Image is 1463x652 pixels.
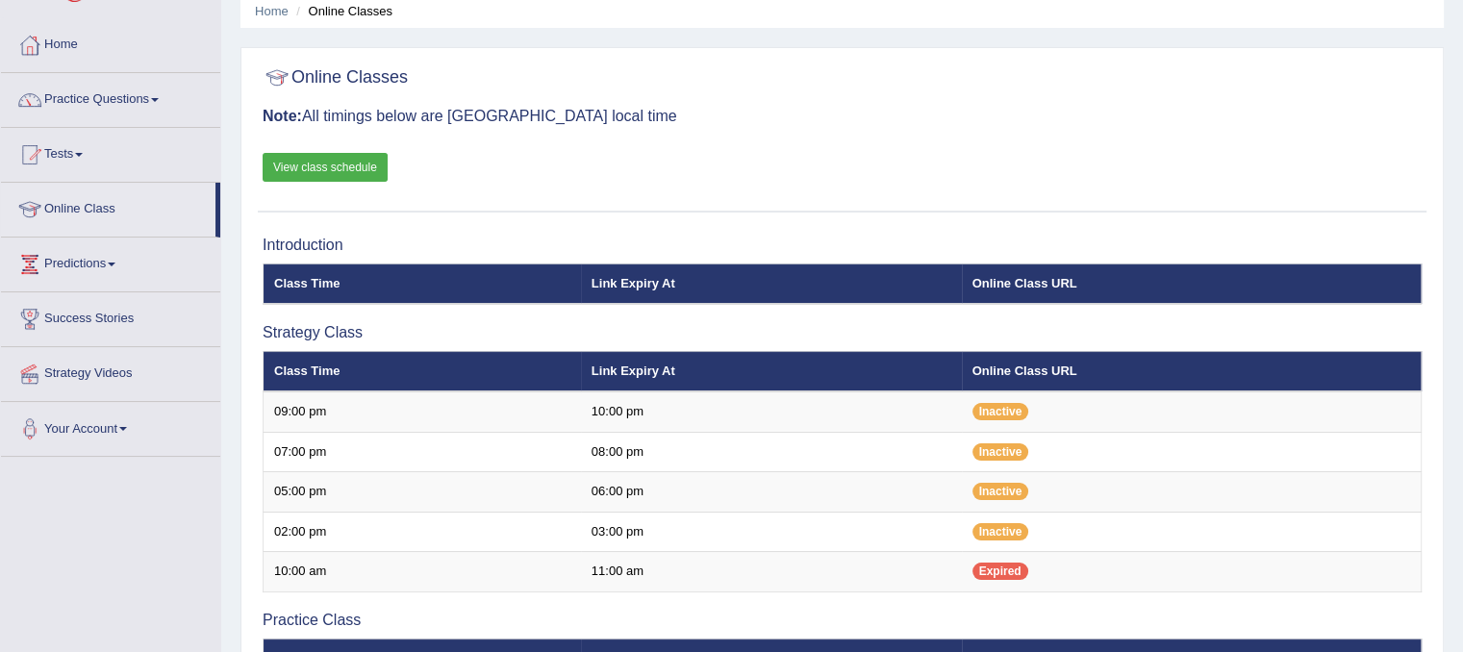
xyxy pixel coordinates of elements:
[264,432,581,472] td: 07:00 pm
[1,73,220,121] a: Practice Questions
[972,523,1029,540] span: Inactive
[962,351,1422,391] th: Online Class URL
[1,292,220,340] a: Success Stories
[264,512,581,552] td: 02:00 pm
[263,108,302,124] b: Note:
[263,237,1422,254] h3: Introduction
[263,153,388,182] a: View class schedule
[962,263,1422,304] th: Online Class URL
[255,4,289,18] a: Home
[264,263,581,304] th: Class Time
[581,391,962,432] td: 10:00 pm
[581,552,962,592] td: 11:00 am
[581,472,962,513] td: 06:00 pm
[581,432,962,472] td: 08:00 pm
[972,483,1029,500] span: Inactive
[263,612,1422,629] h3: Practice Class
[1,183,215,231] a: Online Class
[264,472,581,513] td: 05:00 pm
[1,347,220,395] a: Strategy Videos
[291,2,392,20] li: Online Classes
[581,263,962,304] th: Link Expiry At
[581,351,962,391] th: Link Expiry At
[972,403,1029,420] span: Inactive
[264,351,581,391] th: Class Time
[1,18,220,66] a: Home
[1,128,220,176] a: Tests
[263,324,1422,341] h3: Strategy Class
[264,391,581,432] td: 09:00 pm
[264,552,581,592] td: 10:00 am
[263,108,1422,125] h3: All timings below are [GEOGRAPHIC_DATA] local time
[972,563,1028,580] span: Expired
[1,238,220,286] a: Predictions
[263,63,408,92] h2: Online Classes
[1,402,220,450] a: Your Account
[581,512,962,552] td: 03:00 pm
[972,443,1029,461] span: Inactive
